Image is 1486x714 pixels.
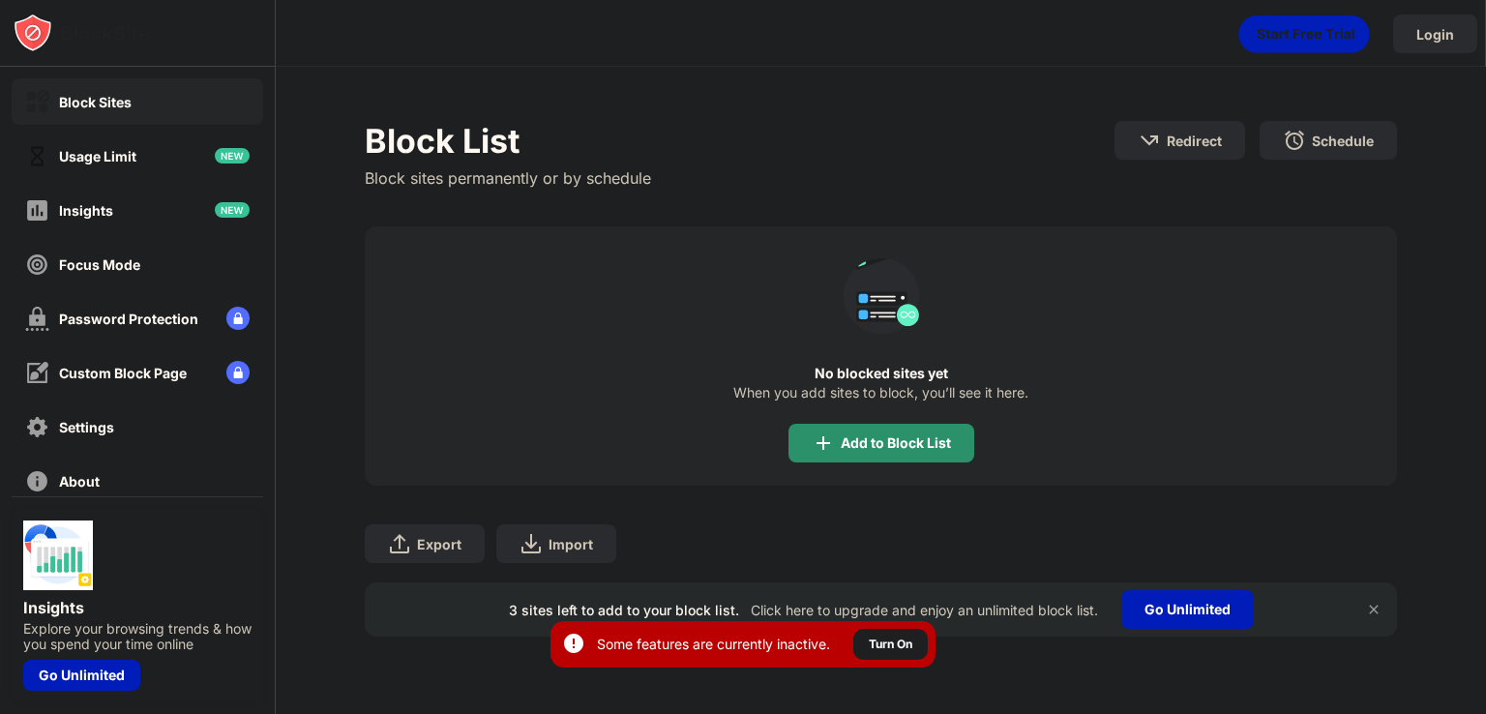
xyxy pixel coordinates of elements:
div: 3 sites left to add to your block list. [509,602,739,618]
img: lock-menu.svg [226,307,250,330]
div: Focus Mode [59,256,140,273]
div: Schedule [1312,133,1374,149]
img: time-usage-off.svg [25,144,49,168]
div: Block Sites [59,94,132,110]
div: Usage Limit [59,148,136,164]
div: Go Unlimited [23,660,140,691]
img: insights-off.svg [25,198,49,223]
img: lock-menu.svg [226,361,250,384]
img: password-protection-off.svg [25,307,49,331]
div: Go Unlimited [1121,590,1254,629]
div: Block List [365,121,651,161]
div: animation [1238,15,1370,53]
div: animation [835,250,928,342]
img: focus-off.svg [25,253,49,277]
div: Click here to upgrade and enjoy an unlimited block list. [751,602,1098,618]
div: Explore your browsing trends & how you spend your time online [23,621,252,652]
div: Insights [23,598,252,617]
div: No blocked sites yet [365,366,1397,381]
img: block-on.svg [25,90,49,114]
div: Settings [59,419,114,435]
img: push-insights.svg [23,521,93,590]
div: When you add sites to block, you’ll see it here. [733,385,1028,401]
div: Import [549,536,593,552]
div: Some features are currently inactive. [597,635,830,654]
div: About [59,473,100,490]
div: Redirect [1167,133,1222,149]
img: logo-blocksite.svg [14,14,150,52]
img: new-icon.svg [215,148,250,164]
img: customize-block-page-off.svg [25,361,49,385]
img: x-button.svg [1366,602,1382,617]
div: Export [417,536,461,552]
img: new-icon.svg [215,202,250,218]
div: Turn On [869,635,912,654]
div: Custom Block Page [59,365,187,381]
div: Password Protection [59,311,198,327]
div: Login [1416,26,1454,43]
img: settings-off.svg [25,415,49,439]
div: Block sites permanently or by schedule [365,168,651,188]
img: error-circle-white.svg [562,632,585,655]
img: about-off.svg [25,469,49,493]
div: Insights [59,202,113,219]
div: Add to Block List [841,435,951,451]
